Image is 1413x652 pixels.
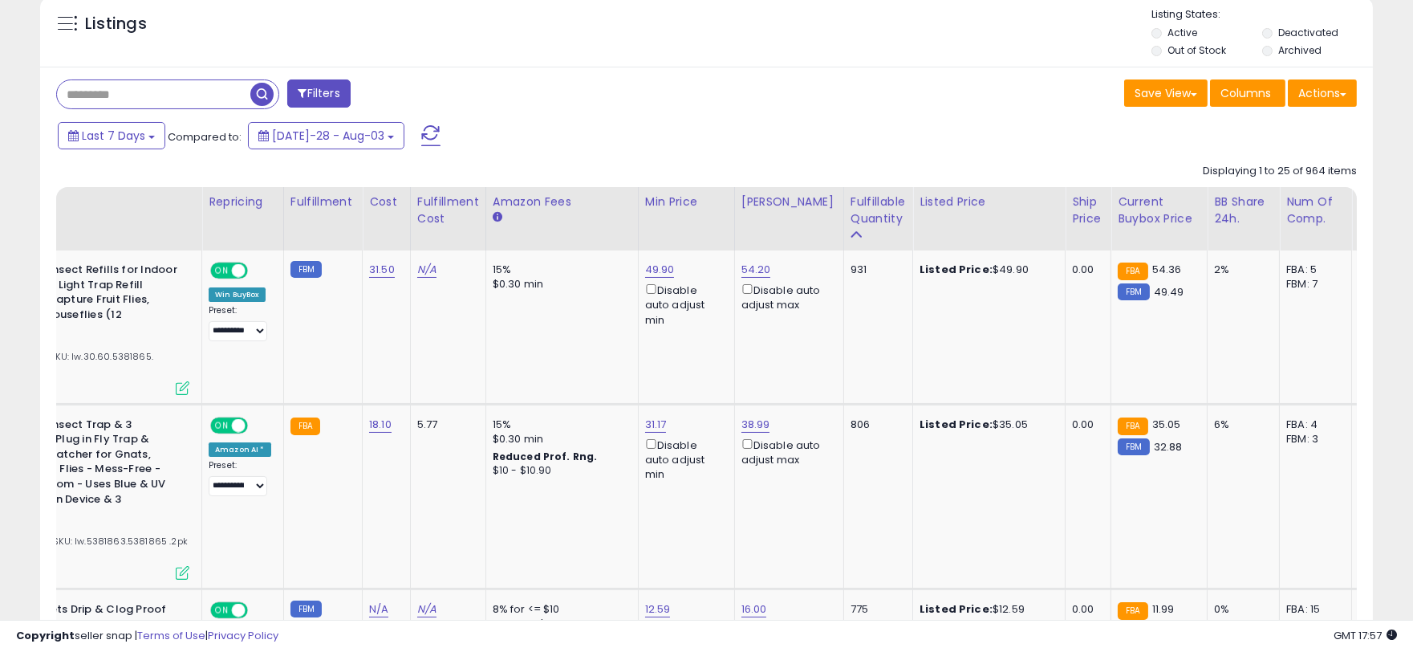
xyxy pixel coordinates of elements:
[741,417,770,433] a: 38.99
[1210,79,1285,107] button: Columns
[1286,194,1345,227] div: Num of Comp.
[1118,194,1200,227] div: Current Buybox Price
[1118,602,1147,620] small: FBA
[920,194,1058,210] div: Listed Price
[1154,439,1183,454] span: 32.88
[82,128,145,144] span: Last 7 Days
[920,263,1053,277] div: $49.90
[1118,418,1147,435] small: FBA
[369,262,395,278] a: 31.50
[212,603,232,617] span: ON
[1152,601,1175,617] span: 11.99
[168,129,242,145] span: Compared to:
[645,262,675,278] a: 49.90
[920,417,993,432] b: Listed Price:
[851,194,906,227] div: Fulfillable Quantity
[1203,164,1357,179] div: Displaying 1 to 25 of 964 items
[920,602,1053,617] div: $12.59
[272,128,384,144] span: [DATE]-28 - Aug-03
[920,262,993,277] b: Listed Price:
[1334,628,1397,643] span: 2025-08-11 17:57 GMT
[851,263,900,277] div: 931
[645,194,728,210] div: Min Price
[209,194,277,210] div: Repricing
[1286,432,1339,446] div: FBM: 3
[1152,262,1182,277] span: 54.36
[209,460,271,496] div: Preset:
[493,194,631,210] div: Amazon Fees
[208,628,278,643] a: Privacy Policy
[851,418,900,432] div: 806
[1118,438,1149,455] small: FBM
[645,436,722,483] div: Disable auto adjust min
[212,418,232,432] span: ON
[1072,418,1098,432] div: 0.00
[1286,418,1339,432] div: FBA: 4
[369,601,388,617] a: N/A
[1167,43,1226,57] label: Out of Stock
[493,432,626,446] div: $0.30 min
[645,601,671,617] a: 12.59
[1286,602,1339,617] div: FBA: 15
[246,418,271,432] span: OFF
[1278,26,1338,39] label: Deactivated
[1288,79,1357,107] button: Actions
[1167,26,1197,39] label: Active
[1152,417,1181,432] span: 35.05
[741,601,767,617] a: 16.00
[741,194,837,210] div: [PERSON_NAME]
[1286,277,1339,291] div: FBM: 7
[920,418,1053,432] div: $35.05
[212,264,232,278] span: ON
[1072,602,1098,617] div: 0.00
[417,194,479,227] div: Fulfillment Cost
[417,262,436,278] a: N/A
[741,436,831,467] div: Disable auto adjust max
[137,628,205,643] a: Terms of Use
[290,261,322,278] small: FBM
[417,418,473,432] div: 5.77
[1118,283,1149,300] small: FBM
[209,442,271,457] div: Amazon AI *
[493,464,626,478] div: $10 - $10.90
[290,601,322,617] small: FBM
[85,13,147,35] h5: Listings
[417,601,436,617] a: N/A
[920,601,993,617] b: Listed Price:
[1214,263,1267,277] div: 2%
[1072,263,1098,277] div: 0.00
[369,194,404,210] div: Cost
[209,287,266,302] div: Win BuyBox
[1124,79,1208,107] button: Save View
[645,417,667,433] a: 31.17
[1220,85,1271,101] span: Columns
[741,281,831,312] div: Disable auto adjust max
[246,264,271,278] span: OFF
[493,210,502,225] small: Amazon Fees.
[369,417,392,433] a: 18.10
[290,194,355,210] div: Fulfillment
[16,628,75,643] strong: Copyright
[1214,194,1273,227] div: BB Share 24h.
[1154,284,1184,300] span: 49.49
[493,263,626,277] div: 15%
[493,277,626,291] div: $0.30 min
[287,79,350,108] button: Filters
[248,122,404,149] button: [DATE]-28 - Aug-03
[1118,263,1147,280] small: FBA
[493,602,626,617] div: 8% for <= $10
[1151,7,1373,22] p: Listing States:
[1214,418,1267,432] div: 6%
[645,281,722,328] div: Disable auto adjust min
[1278,43,1322,57] label: Archived
[741,262,771,278] a: 54.20
[290,418,320,435] small: FBA
[1072,194,1104,227] div: Ship Price
[493,418,626,432] div: 15%
[58,122,165,149] button: Last 7 Days
[209,305,271,341] div: Preset:
[1286,263,1339,277] div: FBA: 5
[1214,602,1267,617] div: 0%
[16,629,278,644] div: seller snap | |
[851,602,900,617] div: 775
